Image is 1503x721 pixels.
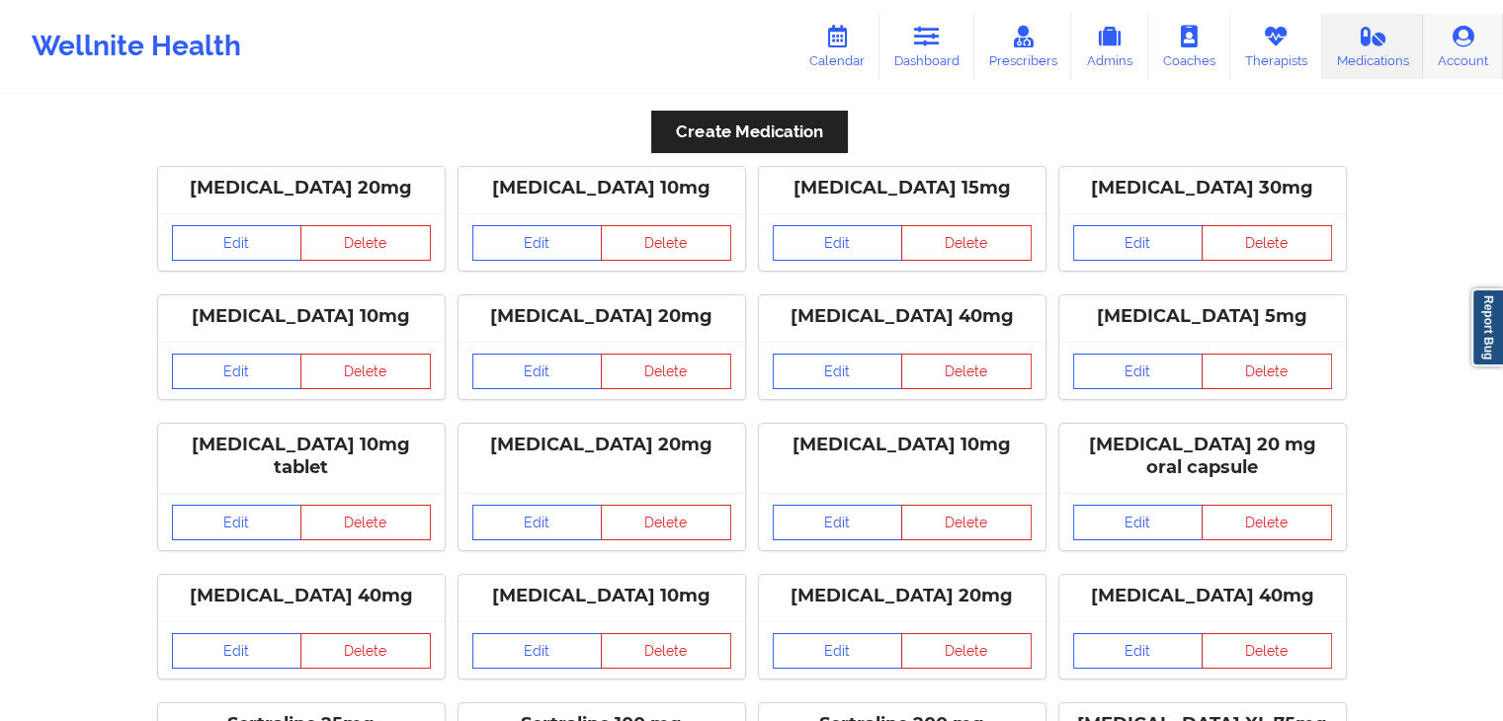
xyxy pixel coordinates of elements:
[1230,14,1322,79] a: Therapists
[300,633,431,669] button: Delete
[300,225,431,261] button: Delete
[472,177,731,200] div: [MEDICAL_DATA] 10mg
[1073,225,1204,261] a: Edit
[1073,177,1332,200] div: [MEDICAL_DATA] 30mg
[472,585,731,607] div: [MEDICAL_DATA] 10mg
[472,505,603,540] a: Edit
[472,434,731,456] div: [MEDICAL_DATA] 20mg
[901,633,1032,669] button: Delete
[879,14,974,79] a: Dashboard
[773,434,1032,456] div: [MEDICAL_DATA] 10mg
[172,177,431,200] div: [MEDICAL_DATA] 20mg
[172,305,431,328] div: [MEDICAL_DATA] 10mg
[1073,505,1204,540] a: Edit
[472,354,603,389] a: Edit
[601,505,731,540] button: Delete
[901,354,1032,389] button: Delete
[1471,288,1503,366] a: Report Bug
[472,305,731,328] div: [MEDICAL_DATA] 20mg
[172,585,431,607] div: [MEDICAL_DATA] 40mg
[172,225,302,261] a: Edit
[974,14,1072,79] a: Prescribers
[1071,14,1148,79] a: Admins
[300,505,431,540] button: Delete
[1423,14,1503,79] a: Account
[300,354,431,389] button: Delete
[773,633,903,669] a: Edit
[794,14,879,79] a: Calendar
[172,354,302,389] a: Edit
[172,434,431,479] div: [MEDICAL_DATA] 10mg tablet
[1073,633,1204,669] a: Edit
[901,225,1032,261] button: Delete
[1073,305,1332,328] div: [MEDICAL_DATA] 5mg
[651,111,847,153] button: Create Medication
[601,354,731,389] button: Delete
[172,633,302,669] a: Edit
[1073,434,1332,479] div: [MEDICAL_DATA] 20 mg oral capsule
[1322,14,1424,79] a: Medications
[773,585,1032,607] div: [MEDICAL_DATA] 20mg
[1202,633,1332,669] button: Delete
[901,505,1032,540] button: Delete
[1202,505,1332,540] button: Delete
[172,505,302,540] a: Edit
[472,225,603,261] a: Edit
[1073,354,1204,389] a: Edit
[601,225,731,261] button: Delete
[773,354,903,389] a: Edit
[1073,585,1332,607] div: [MEDICAL_DATA] 40mg
[1202,354,1332,389] button: Delete
[1202,225,1332,261] button: Delete
[773,225,903,261] a: Edit
[773,305,1032,328] div: [MEDICAL_DATA] 40mg
[601,633,731,669] button: Delete
[472,633,603,669] a: Edit
[773,505,903,540] a: Edit
[773,177,1032,200] div: [MEDICAL_DATA] 15mg
[1148,14,1230,79] a: Coaches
